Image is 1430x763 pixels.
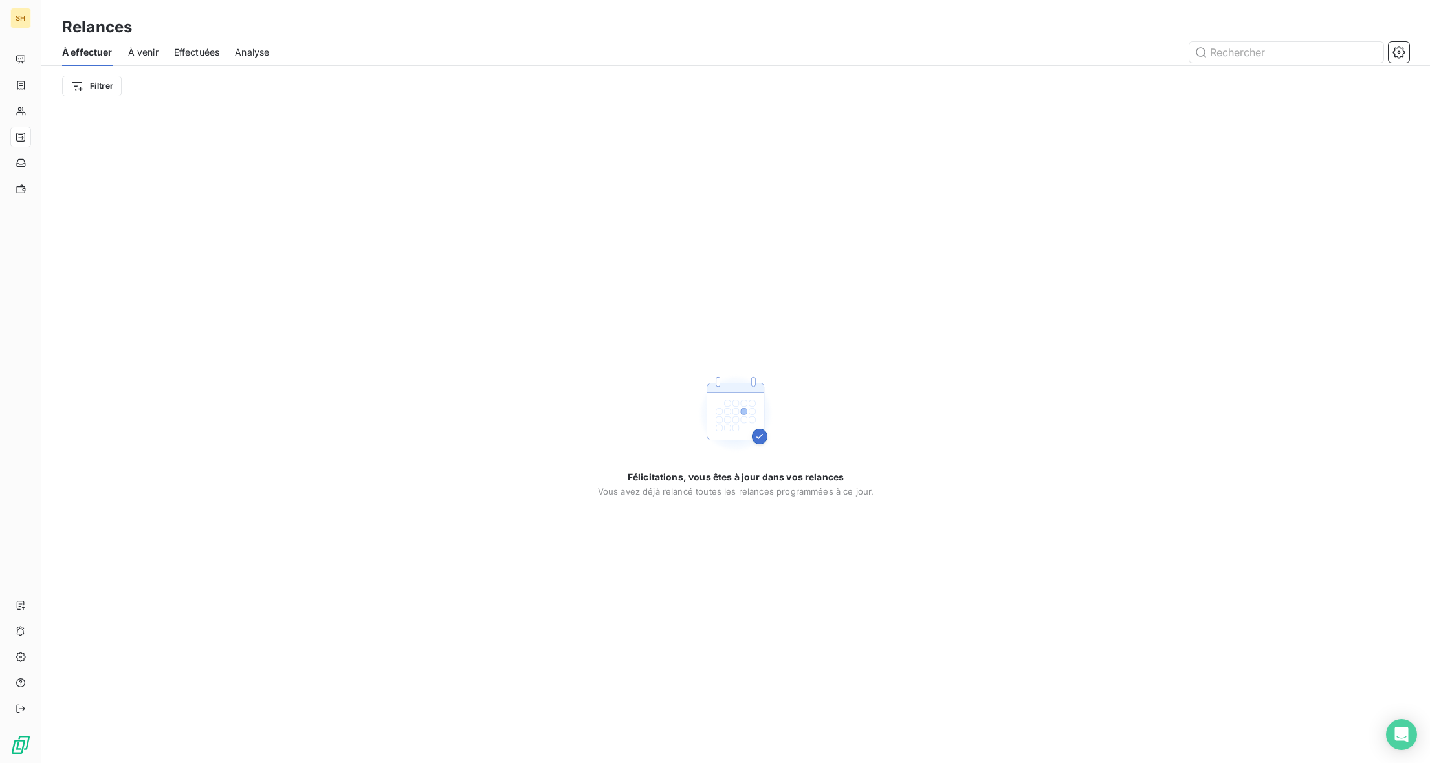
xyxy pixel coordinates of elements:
[1189,42,1383,63] input: Rechercher
[62,76,122,96] button: Filtrer
[10,735,31,755] img: Logo LeanPay
[694,372,777,455] img: Empty state
[598,486,874,497] span: Vous avez déjà relancé toutes les relances programmées à ce jour.
[10,8,31,28] div: SH
[128,46,159,59] span: À venir
[62,16,132,39] h3: Relances
[62,46,113,59] span: À effectuer
[1386,719,1417,750] div: Open Intercom Messenger
[628,471,844,484] span: Félicitations, vous êtes à jour dans vos relances
[174,46,220,59] span: Effectuées
[235,46,269,59] span: Analyse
